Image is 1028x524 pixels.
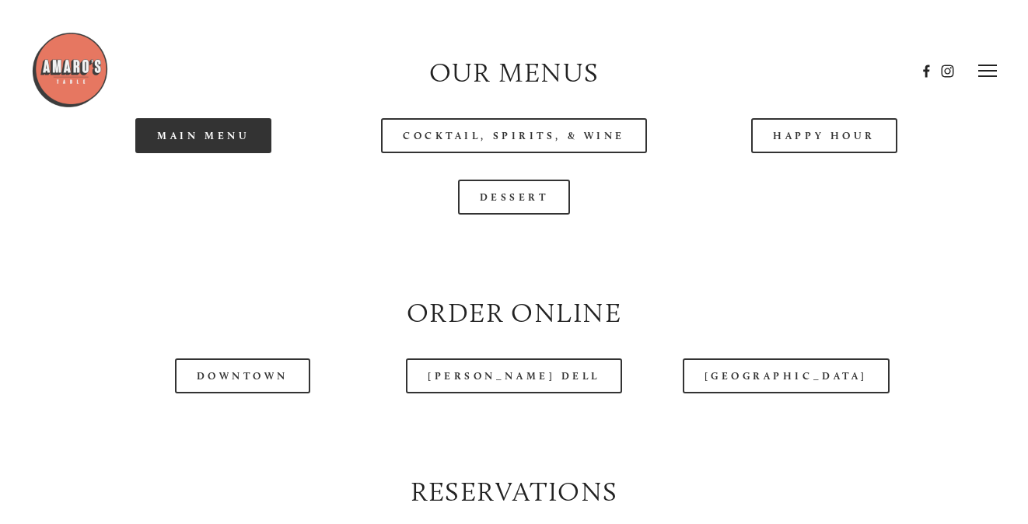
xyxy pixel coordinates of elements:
a: [PERSON_NAME] Dell [406,358,622,393]
img: Amaro's Table [31,31,109,109]
a: [GEOGRAPHIC_DATA] [683,358,890,393]
h2: Reservations [61,473,966,511]
a: Dessert [458,180,571,215]
h2: Order Online [61,294,966,332]
a: Downtown [175,358,310,393]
